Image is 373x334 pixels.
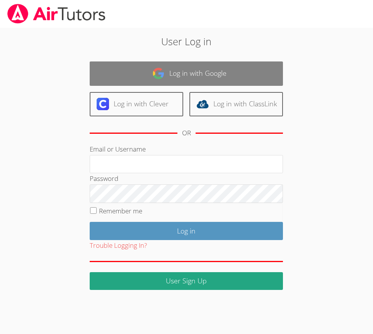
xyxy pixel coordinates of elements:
[52,34,321,49] h2: User Log in
[90,240,147,251] button: Trouble Logging In?
[99,206,142,215] label: Remember me
[90,272,283,290] a: User Sign Up
[97,98,109,110] img: clever-logo-6eab21bc6e7a338710f1a6ff85c0baf02591cd810cc4098c63d3a4b26e2feb20.svg
[90,222,283,240] input: Log in
[90,145,146,153] label: Email or Username
[152,67,165,80] img: google-logo-50288ca7cdecda66e5e0955fdab243c47b7ad437acaf1139b6f446037453330a.svg
[196,98,209,110] img: classlink-logo-d6bb404cc1216ec64c9a2012d9dc4662098be43eaf13dc465df04b49fa7ab582.svg
[189,92,283,116] a: Log in with ClassLink
[90,92,183,116] a: Log in with Clever
[182,128,191,139] div: OR
[90,174,118,183] label: Password
[90,61,283,86] a: Log in with Google
[7,4,106,24] img: airtutors_banner-c4298cdbf04f3fff15de1276eac7730deb9818008684d7c2e4769d2f7ddbe033.png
